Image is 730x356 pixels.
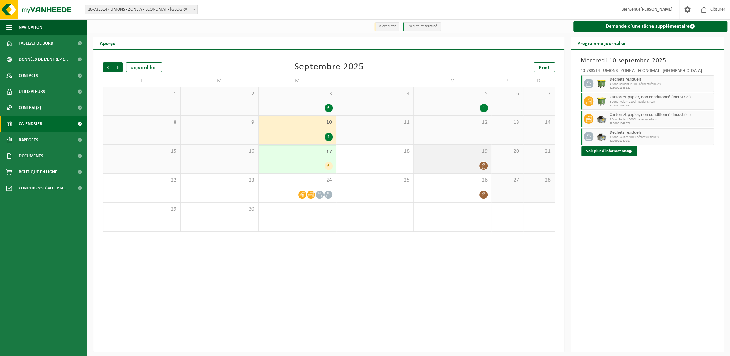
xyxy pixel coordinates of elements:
span: Utilisateurs [19,84,45,100]
a: Demande d'une tâche supplémentaire [573,21,727,32]
a: Print [534,62,555,72]
span: Données de l'entrepr... [19,51,68,68]
div: 1 [480,104,488,112]
div: 4 [325,133,333,141]
td: D [523,75,555,87]
span: 30 [184,206,255,213]
td: V [414,75,491,87]
span: 14 [526,119,551,126]
span: 10-733514 - UMONS - ZONE A - ECONOMAT - MONS [85,5,198,14]
span: T250001842792 [610,104,712,108]
span: 8 [107,119,177,126]
span: Conditions d'accepta... [19,180,67,196]
span: 9 [184,119,255,126]
button: Voir plus d'informations [581,146,637,156]
span: Déchets résiduels [610,77,712,82]
li: Exécuté et terminé [403,22,441,31]
img: WB-5000-GAL-GY-01 [597,114,606,124]
span: 15 [107,148,177,155]
span: 28 [526,177,551,184]
div: aujourd'hui [126,62,162,72]
h2: Aperçu [93,37,122,49]
img: WB-1100-HPE-GN-50 [597,79,606,88]
span: Documents [19,148,43,164]
span: 2 [184,90,255,97]
span: Suivant [113,62,123,72]
span: 19 [417,148,488,155]
span: 17 [262,149,333,156]
span: 27 [495,177,519,184]
div: 6 [325,162,333,170]
span: T250001843122 [610,86,712,90]
td: S [491,75,523,87]
span: 24 [262,177,333,184]
strong: [PERSON_NAME] [640,7,673,12]
span: 10 [262,119,333,126]
span: 18 [339,148,410,155]
img: WB-1100-HPE-GN-50 [597,96,606,106]
span: 3 [262,90,333,97]
span: 23 [184,177,255,184]
span: 3 Cont.Roulant 1100l - papier carton [610,100,712,104]
span: Contacts [19,68,38,84]
span: 4 Cont. Roulant 1100l - déchets résiduels [610,82,712,86]
span: 5 [417,90,488,97]
td: L [103,75,181,87]
span: Tableau de bord [19,35,53,51]
span: Carton et papier, non-conditionné (industriel) [610,95,712,100]
span: 12 [417,119,488,126]
span: 26 [417,177,488,184]
span: T250001842970 [610,122,712,125]
h2: Programme journalier [571,37,632,49]
td: M [259,75,336,87]
span: 22 [107,177,177,184]
div: 10-733514 - UMONS - ZONE A - ECONOMAT - [GEOGRAPHIC_DATA] [581,69,714,75]
span: 1 Cont.Roulant 5000l papiers/cartons [610,118,712,122]
td: M [181,75,258,87]
span: 20 [495,148,519,155]
div: Septembre 2025 [294,62,364,72]
td: J [336,75,414,87]
span: Boutique en ligne [19,164,57,180]
span: 6 [495,90,519,97]
span: 29 [107,206,177,213]
li: à exécuter [374,22,399,31]
h3: Mercredi 10 septembre 2025 [581,56,714,66]
span: 16 [184,148,255,155]
div: 6 [325,104,333,112]
span: 4 [339,90,410,97]
span: Carton et papier, non-conditionné (industriel) [610,113,712,118]
span: 13 [495,119,519,126]
span: Calendrier [19,116,42,132]
span: T250001843317 [610,139,712,143]
span: Print [539,65,550,70]
span: 1 [107,90,177,97]
span: Déchets résiduels [610,130,712,135]
img: WB-5000-GAL-GY-01 [597,132,606,141]
span: 1 Cont.Roulant 5000l déchets résiduels [610,135,712,139]
span: 11 [339,119,410,126]
span: 21 [526,148,551,155]
span: 7 [526,90,551,97]
span: Contrat(s) [19,100,41,116]
span: 10-733514 - UMONS - ZONE A - ECONOMAT - MONS [85,5,197,14]
span: Navigation [19,19,42,35]
span: Précédent [103,62,113,72]
span: 25 [339,177,410,184]
span: Rapports [19,132,38,148]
